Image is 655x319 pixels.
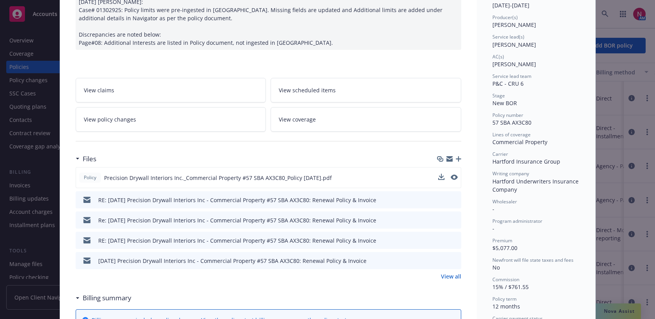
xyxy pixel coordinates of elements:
[98,196,376,204] div: RE: [DATE] Precision Drywall Interiors Inc - Commercial Property #57 SBA AX3C80: Renewal Policy &...
[492,264,500,271] span: No
[492,283,529,291] span: 15% / $761.55
[492,151,508,157] span: Carrier
[76,107,266,132] a: View policy changes
[451,174,458,182] button: preview file
[451,174,458,180] button: preview file
[76,154,96,164] div: Files
[492,131,531,138] span: Lines of coverage
[271,107,461,132] a: View coverage
[98,257,366,265] div: [DATE] Precision Drywall Interiors Inc - Commercial Property #57 SBA AX3C80: Renewal Policy & Inv...
[492,53,504,60] span: AC(s)
[451,216,458,224] button: preview file
[492,178,580,193] span: Hartford Underwriters Insurance Company
[84,115,136,123] span: View policy changes
[451,257,458,265] button: preview file
[492,99,517,107] span: New BOR
[439,236,445,245] button: download file
[438,174,444,180] button: download file
[439,257,445,265] button: download file
[84,86,114,94] span: View claims
[98,216,376,224] div: Re: [DATE] Precision Drywall Interiors Inc - Commercial Property #57 SBA AX3C80: Renewal Policy &...
[492,112,523,118] span: Policy number
[441,272,461,280] a: View all
[492,21,536,28] span: [PERSON_NAME]
[451,236,458,245] button: preview file
[104,174,332,182] span: Precision Drywall Interiors Inc._Commercial Property #57 SBA AX3C80_Policy [DATE].pdf
[439,196,445,204] button: download file
[492,205,494,213] span: -
[83,154,96,164] h3: Files
[439,216,445,224] button: download file
[279,86,336,94] span: View scheduled items
[492,244,517,252] span: $5,077.00
[83,293,131,303] h3: Billing summary
[492,60,536,68] span: [PERSON_NAME]
[492,138,580,146] div: Commercial Property
[492,303,520,310] span: 12 months
[98,236,376,245] div: RE: [DATE] Precision Drywall Interiors Inc - Commercial Property #57 SBA AX3C80: Renewal Policy &...
[492,225,494,232] span: -
[492,198,517,205] span: Wholesaler
[492,33,524,40] span: Service lead(s)
[492,158,560,165] span: Hartford Insurance Group
[492,296,517,302] span: Policy term
[492,218,542,224] span: Program administrator
[76,293,131,303] div: Billing summary
[492,119,531,126] span: 57 SBA AX3C80
[492,276,519,283] span: Commission
[492,73,531,79] span: Service lead team
[492,170,529,177] span: Writing company
[279,115,316,123] span: View coverage
[82,174,98,181] span: Policy
[76,78,266,102] a: View claims
[492,237,512,244] span: Premium
[271,78,461,102] a: View scheduled items
[492,14,518,21] span: Producer(s)
[492,41,536,48] span: [PERSON_NAME]
[492,257,574,263] span: Newfront will file state taxes and fees
[492,80,524,87] span: P&C - CRU 6
[451,196,458,204] button: preview file
[438,174,444,182] button: download file
[492,92,505,99] span: Stage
